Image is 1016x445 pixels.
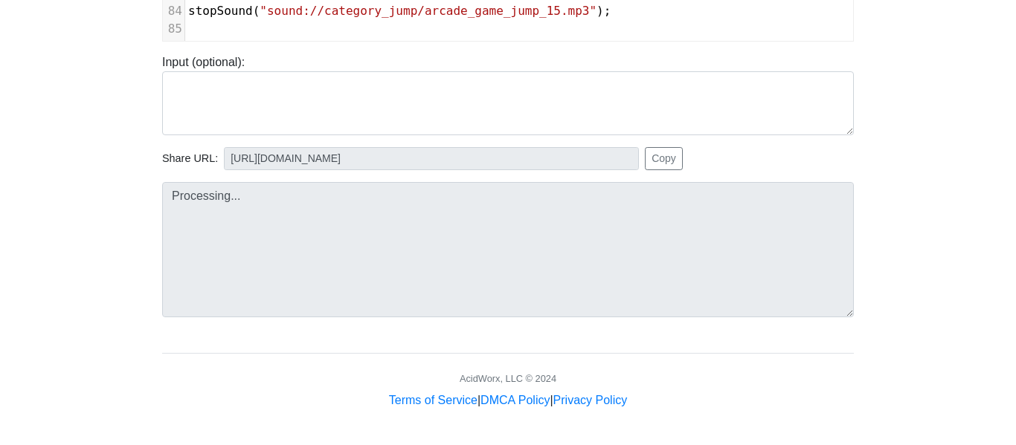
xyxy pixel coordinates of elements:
a: DMCA Policy [480,394,550,406]
div: Input (optional): [151,53,865,135]
div: | | [389,392,627,409]
div: AcidWorx, LLC © 2024 [460,371,556,386]
span: Share URL: [162,151,218,167]
input: No share available yet [224,147,639,170]
div: 84 [163,2,184,20]
div: 85 [163,20,184,38]
a: Privacy Policy [553,394,628,406]
a: Terms of Service [389,394,478,406]
span: ( ); [188,4,611,18]
span: "sound://category_jump/arcade_game_jump_15.mp3" [260,4,597,18]
button: Copy [645,147,683,170]
span: stopSound [188,4,253,18]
